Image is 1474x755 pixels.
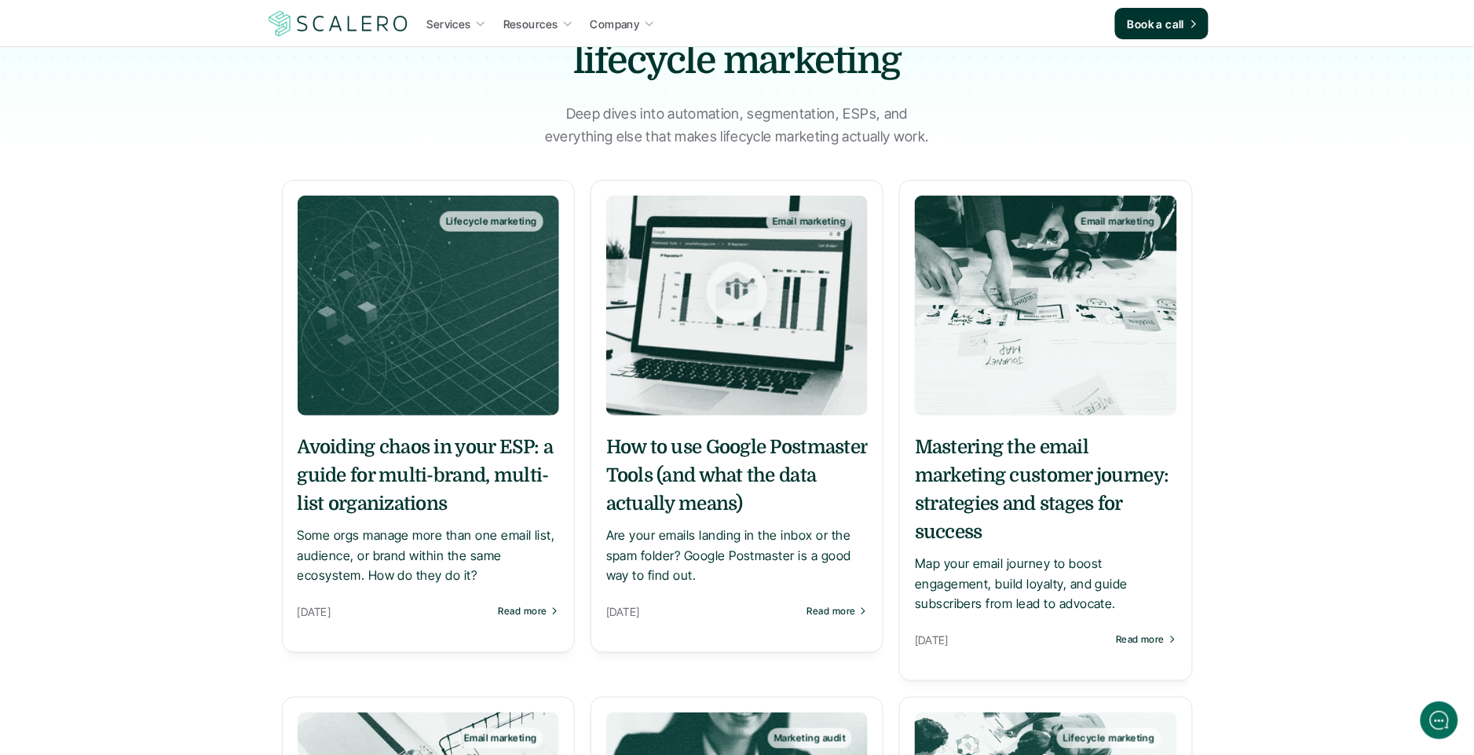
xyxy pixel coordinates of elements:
[266,9,411,38] img: Scalero company logotype
[446,216,537,227] p: Lifecycle marketing
[541,103,934,148] p: Deep dives into automation, segmentation, ESPs, and everything else that makes lifecycle marketin...
[298,196,559,416] img: Created with Sora
[606,196,868,416] img: Foto de <a href="https://unsplash.com/es/@cgower?utm_content=creditCopyText&utm_medium=referral&u...
[298,433,559,586] a: Avoiding chaos in your ESP: a guide for multi-brand, multi-list organizationsSome orgs manage mor...
[1063,733,1154,744] p: Lifecycle marketing
[1115,8,1209,39] a: Book a call
[1116,634,1165,645] p: Read more
[1128,16,1185,32] p: Book a call
[606,602,799,621] p: [DATE]
[298,526,559,586] p: Some orgs manage more than one email list, audience, or brand within the same ecosystem. How do t...
[298,433,559,518] h5: Avoiding chaos in your ESP: a guide for multi-brand, multi-list organizations
[591,16,640,32] p: Company
[915,196,1176,416] img: Foto de <a href="https://unsplash.com/es/@uxindo?utm_content=creditCopyText&utm_medium=referral&u...
[915,554,1176,614] p: Map your email journey to boost engagement, build loyalty, and guide subscribers from lead to adv...
[427,16,471,32] p: Services
[807,606,868,617] a: Read more
[13,101,302,134] button: New conversation
[606,526,868,586] p: Are your emails landing in the inbox or the spam folder? Google Postmaster is a good way to find ...
[298,602,491,621] p: [DATE]
[499,606,559,617] a: Read more
[131,549,199,559] span: We run on Gist
[774,733,846,744] p: Marketing audit
[464,733,537,744] p: Email marketing
[915,433,1176,614] a: Mastering the email marketing customer journey: strategies and stages for successMap your email j...
[1081,216,1154,227] p: Email marketing
[101,112,188,124] span: New conversation
[1421,702,1458,739] iframe: gist-messenger-bubble-iframe
[915,630,1108,650] p: [DATE]
[503,16,558,32] p: Resources
[298,196,559,416] a: Created with SoraLifecycle marketing
[499,606,547,617] p: Read more
[1116,634,1176,645] a: Read more
[915,433,1176,546] h5: Mastering the email marketing customer journey: strategies and stages for success
[606,433,868,586] a: How to use Google Postmaster Tools (and what the data actually means)Are your emails landing in t...
[773,216,846,227] p: Email marketing
[807,606,856,617] p: Read more
[606,433,868,518] h5: How to use Google Postmaster Tools (and what the data actually means)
